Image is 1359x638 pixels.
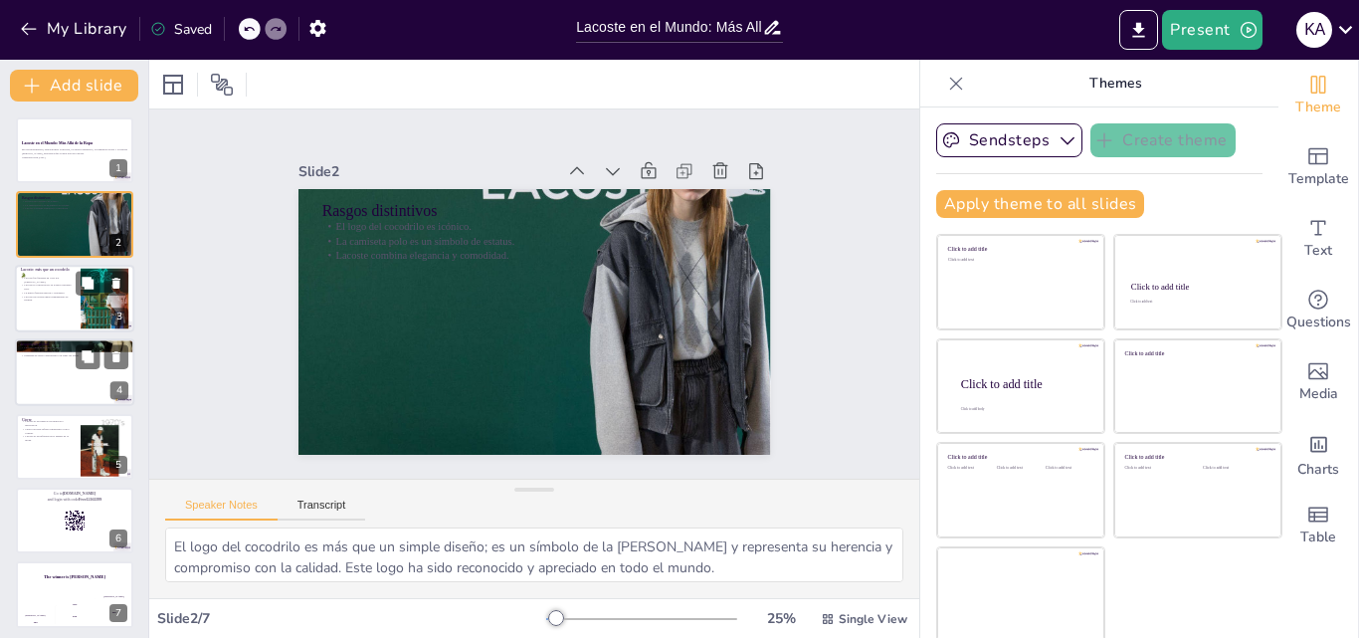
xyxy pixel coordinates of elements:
div: 6 [109,530,127,547]
button: Transcript [278,499,366,521]
div: Add charts and graphs [1278,418,1358,490]
div: 200 [56,606,95,628]
span: Charts [1297,459,1339,481]
button: Present [1162,10,1262,50]
div: Click to add text [997,466,1042,471]
p: and login with code [22,497,127,503]
span: Questions [1286,312,1351,333]
div: Click to add text [1130,301,1262,305]
p: Cierre [22,416,75,422]
span: Table [1300,527,1336,548]
div: Click to add title [948,246,1090,253]
p: La marca fusiona deporte y elegancia. [21,291,75,295]
div: 3 [15,265,134,332]
div: 5 [109,456,127,474]
p: El logo del cocodrilo es icónico. [438,75,496,499]
button: Sendsteps [936,123,1082,157]
button: Delete Slide [104,271,128,295]
div: 7 [109,604,127,622]
div: 100 [16,617,55,628]
div: Jaap [56,603,95,606]
p: Mantiene su estilo característico en todas las líneas. [21,354,128,358]
button: Duplicate Slide [76,271,99,295]
div: 2 [16,191,133,257]
p: Themes [972,60,1259,107]
div: 1 [109,159,127,177]
div: Add a table [1278,490,1358,561]
div: Slide 2 / 7 [157,609,546,628]
div: Add text boxes [1278,203,1358,275]
div: 4 [15,338,134,406]
div: 4 [110,382,128,400]
span: Text [1304,240,1332,262]
div: 1 [16,117,133,183]
p: La camiseta polo es un símbolo de estatus. [452,77,510,501]
p: Generated with [URL] [22,155,127,159]
p: Rasgos distintivos [22,194,127,200]
div: Click to add title [948,454,1090,461]
textarea: El logo del cocodrilo es más que un simple diseño; es un símbolo de la [PERSON_NAME] y representa... [165,528,903,582]
div: Change the overall theme [1278,60,1358,131]
p: Rasgos distintivos [419,73,485,498]
div: Add ready made slides [1278,131,1358,203]
p: Go to [22,491,127,497]
p: La camiseta polo es un símbolo de estatus. [22,202,127,206]
span: Template [1288,168,1349,190]
div: Click to add title [1131,282,1263,292]
p: Lacoste opera en más de 120 países. [21,346,128,350]
div: Click to add text [1125,466,1188,471]
span: Position [210,73,234,97]
button: Add slide [10,70,138,102]
div: Click to add title [961,376,1088,390]
div: 7 [16,561,133,627]
p: Lacoste fue fundada en 1933 por [PERSON_NAME]. [21,276,75,283]
button: K A [1296,10,1332,50]
div: Click to add text [1046,466,1090,471]
div: 300 [95,598,133,627]
div: K A [1296,12,1332,48]
p: Lacoste es conocida por su icónica camiseta polo. [21,284,75,291]
p: Lacoste ha evolucionado manteniendo su esencia. [21,295,75,302]
div: 6 [16,488,133,553]
div: Add images, graphics, shapes or video [1278,346,1358,418]
p: Lacoste es un referente en el mundo de la moda. [22,434,75,441]
p: El logo del cocodrilo es icónico. [22,199,127,203]
div: Saved [150,20,212,39]
strong: [DOMAIN_NAME] [63,492,96,496]
p: Lacoste: más que un cocodrilo 🐊 [21,267,75,278]
div: Click to add text [948,466,993,471]
h4: The winner is [PERSON_NAME] [16,575,133,580]
input: Insert title [576,13,762,42]
div: 25 % [757,609,805,628]
button: My Library [15,13,135,45]
div: Click to add title [1125,349,1267,356]
div: Get real-time input from your audience [1278,275,1358,346]
div: [PERSON_NAME] [16,614,55,617]
div: Layout [157,69,189,101]
span: Media [1299,383,1338,405]
div: Click to add body [961,407,1086,411]
button: Delete Slide [104,345,128,369]
button: Create theme [1090,123,1236,157]
button: Duplicate Slide [76,345,99,369]
div: Click to add text [948,258,1090,263]
div: Click to add title [1125,454,1267,461]
div: 3 [110,308,128,325]
button: Export to PowerPoint [1119,10,1158,50]
div: 5 [16,414,133,480]
p: Expansión global [21,341,128,347]
strong: Lacoste en el Mundo: Más Allá de la Ropa [22,141,93,145]
p: Cada colección refleja compromiso con la calidad. [22,427,75,434]
p: Lacoste combina elegancia y comodidad. [22,206,127,210]
p: Lacoste combina elegancia y comodidad. [467,78,525,502]
span: Theme [1295,97,1341,118]
p: Lacoste es un símbolo de tradición e innovación. [22,419,75,426]
div: Slide 2 [378,259,424,517]
p: Ofrece una variedad de productos más allá de la ropa. [21,350,128,354]
div: Click to add text [1203,466,1265,471]
div: [PERSON_NAME] [95,595,133,598]
div: 2 [109,234,127,252]
span: Single View [839,611,907,627]
button: Apply theme to all slides [936,190,1144,218]
p: En esta presentación, exploraremos la historia, los rasgos distintivos, la expansión global y la ... [22,148,127,155]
